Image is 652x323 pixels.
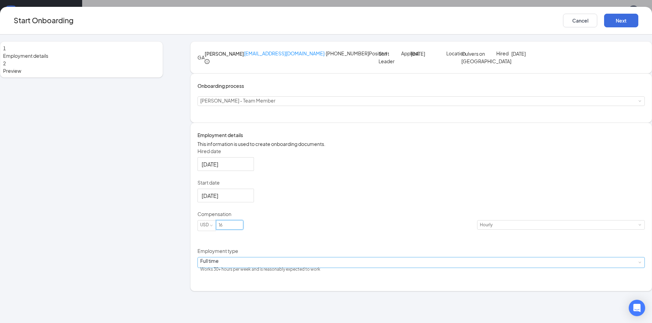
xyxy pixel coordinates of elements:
span: 1 [3,45,6,51]
span: info-circle [205,59,209,64]
p: Start date [197,179,645,186]
h3: Start Onboarding [14,15,74,26]
p: Culvers on [GEOGRAPHIC_DATA] [461,50,491,65]
a: [EMAIL_ADDRESS][DOMAIN_NAME] [244,50,324,56]
h4: Onboarding process [197,82,645,90]
p: [DATE] [511,50,541,57]
div: Works 30+ hours per week and is reasonably expected to work [200,264,320,274]
h4: Employment details [197,131,645,139]
p: · [PHONE_NUMBER] [244,50,369,58]
p: Employment type [197,247,645,254]
div: USD [200,220,214,229]
div: Full time [200,257,320,264]
p: [DATE] [411,50,430,57]
div: [object Object] [200,257,325,274]
input: Aug 26, 2025 [202,160,248,169]
input: Amount [216,220,243,229]
button: Cancel [563,14,597,27]
div: [object Object] [200,97,280,106]
span: Employment details [3,52,160,59]
span: Preview [3,67,160,75]
div: Hourly [480,220,497,229]
span: [PERSON_NAME] - Team Member [200,97,276,104]
p: Location [446,50,461,57]
span: 2 [3,60,6,66]
p: Compensation [197,211,645,217]
input: Sep 1, 2025 [202,191,248,200]
p: This information is used to create onboarding documents. [197,140,645,148]
p: Hired date [197,148,645,154]
button: Next [604,14,638,27]
p: Hired [496,50,511,57]
div: Open Intercom Messenger [629,300,645,316]
h4: [PERSON_NAME] [205,50,244,57]
p: Shift Leader [379,50,398,65]
div: GA [197,54,205,61]
p: Applied [401,50,411,57]
p: Position [369,50,379,57]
